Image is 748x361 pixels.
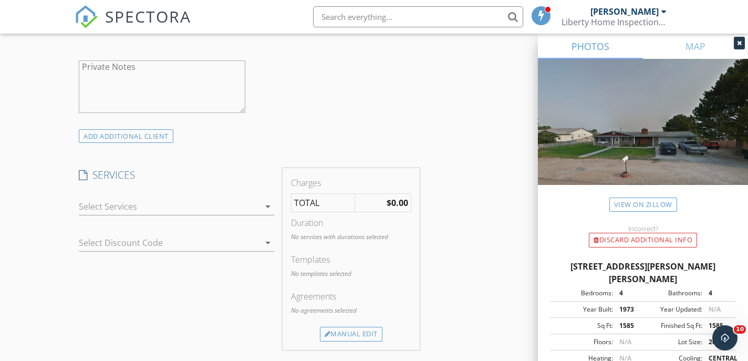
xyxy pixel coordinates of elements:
h4: SERVICES [79,168,274,182]
img: The Best Home Inspection Software - Spectora [75,5,98,28]
div: Bathrooms: [643,288,702,298]
strong: $0.00 [387,197,408,209]
div: Lot Size: [643,337,702,347]
span: N/A [709,305,721,314]
div: Agreements [291,290,411,303]
div: Sq Ft: [554,321,613,331]
div: Discard Additional info [589,233,697,247]
div: 1585 [702,321,732,331]
a: MAP [643,34,748,59]
span: SPECTORA [105,5,191,27]
p: No services with durations selected [291,232,411,242]
div: Liberty Home Inspection Services [562,17,667,27]
img: streetview [538,59,748,210]
div: Floors: [554,337,613,347]
i: arrow_drop_down [262,200,274,213]
div: Bedrooms: [554,288,613,298]
div: 1585 [613,321,643,331]
div: Year Built: [554,305,613,314]
span: N/A [619,337,631,346]
div: Templates [291,253,411,266]
div: Charges [291,177,411,189]
div: ADD ADDITIONAL client [79,129,173,143]
div: Duration [291,216,411,229]
div: Finished Sq Ft: [643,321,702,331]
i: arrow_drop_down [262,236,274,249]
p: No templates selected [291,269,411,279]
div: Manual Edit [320,327,382,342]
span: 10 [734,325,746,334]
a: SPECTORA [75,14,191,36]
div: 20473 [702,337,732,347]
div: 4 [613,288,643,298]
input: Search everything... [313,6,523,27]
p: No agreements selected [291,306,411,315]
a: View on Zillow [609,198,677,212]
div: 4 [702,288,732,298]
div: Year Updated: [643,305,702,314]
div: [STREET_ADDRESS][PERSON_NAME][PERSON_NAME] [550,260,735,285]
iframe: Intercom live chat [712,325,737,350]
div: Incorrect? [538,224,748,233]
a: PHOTOS [538,34,643,59]
div: [PERSON_NAME] [590,6,659,17]
td: TOTAL [292,194,355,212]
div: 1973 [613,305,643,314]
